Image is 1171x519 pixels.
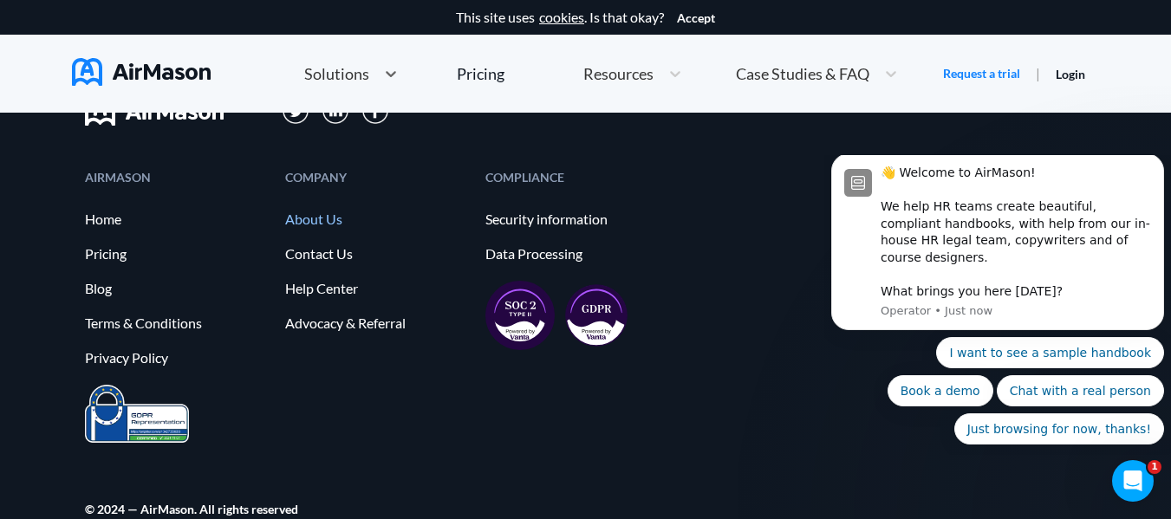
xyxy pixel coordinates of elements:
[485,246,668,262] a: Data Processing
[130,258,340,289] button: Quick reply: Just browsing for now, thanks!
[285,172,468,183] div: COMPANY
[943,65,1020,82] a: Request a trial
[583,66,654,81] span: Resources
[485,281,555,350] img: soc2-17851990f8204ed92eb8cdb2d5e8da73.svg
[56,10,327,146] div: 👋 Welcome to AirMason! We help HR teams create beautiful, compliant handbooks, with help from our...
[172,220,340,251] button: Quick reply: Chat with a real person
[565,284,628,347] img: gdpr-98ea35551734e2af8fd9405dbdaf8c18.svg
[63,220,169,251] button: Quick reply: Book a demo
[485,211,668,227] a: Security information
[85,385,189,443] img: prighter-certificate-eu-7c0b0bead1821e86115914626e15d079.png
[485,172,668,183] div: COMPLIANCE
[285,246,468,262] a: Contact Us
[7,182,340,289] div: Quick reply options
[85,211,268,227] a: Home
[285,211,468,227] a: About Us
[85,172,268,183] div: AIRMASON
[1112,460,1154,502] iframe: Intercom live chat
[85,350,268,366] a: Privacy Policy
[85,503,298,515] div: © 2024 — AirMason. All rights reserved
[85,315,268,331] a: Terms & Conditions
[1148,460,1161,474] span: 1
[304,66,369,81] span: Solutions
[1056,67,1085,81] a: Login
[85,281,268,296] a: Blog
[457,66,504,81] div: Pricing
[457,58,504,89] a: Pricing
[20,14,48,42] img: Profile image for Operator
[1036,65,1040,81] span: |
[677,11,715,25] button: Accept cookies
[72,58,211,86] img: AirMason Logo
[539,10,584,25] a: cookies
[85,246,268,262] a: Pricing
[56,148,327,164] p: Message from Operator, sent Just now
[285,315,468,331] a: Advocacy & Referral
[56,10,327,146] div: Message content
[736,66,869,81] span: Case Studies & FAQ
[824,155,1171,455] iframe: Intercom notifications message
[112,182,340,213] button: Quick reply: I want to see a sample handbook
[285,281,468,296] a: Help Center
